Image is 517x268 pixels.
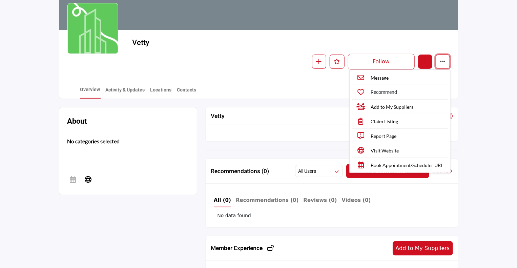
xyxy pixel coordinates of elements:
[371,74,389,81] span: Message
[236,197,299,203] b: Recommendations (0)
[342,197,371,203] b: Videos (0)
[211,168,269,175] h2: Recommendations (0)
[217,212,251,219] span: No data found
[105,86,145,98] a: Activity & Updates
[371,103,414,110] span: Add to My Suppliers
[352,101,448,112] a: Add to My Suppliers
[371,118,398,125] span: Claim Listing
[352,145,448,156] a: Visit Website
[330,55,345,69] button: Like
[371,162,443,169] span: Book Appointment/Scheduler URL
[67,137,120,145] b: No categories selected
[132,38,318,47] h2: Vetty
[371,147,399,154] span: Visit Website
[211,112,225,120] h2: Vetty
[396,245,450,251] span: Add to My Suppliers
[352,72,448,83] a: Message
[295,165,343,177] button: All Users
[348,54,415,69] button: Follow
[352,87,448,98] a: Recommend
[371,89,397,96] p: Recommend
[298,168,316,175] h2: All Users
[352,160,448,170] a: Book Appointment/Scheduler URL
[346,164,429,178] button: Recommend
[67,116,87,127] h2: About
[214,197,231,203] b: All (0)
[150,86,172,98] a: Locations
[80,86,101,99] a: Overview
[177,86,197,98] a: Contacts
[304,197,337,203] b: Reviews (0)
[371,132,397,140] span: Report Page
[436,55,450,69] button: More details
[349,69,451,173] ul: More details
[211,245,274,252] h2: Member Experience
[418,55,432,69] button: Edit company
[393,241,453,255] button: Add to My Suppliers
